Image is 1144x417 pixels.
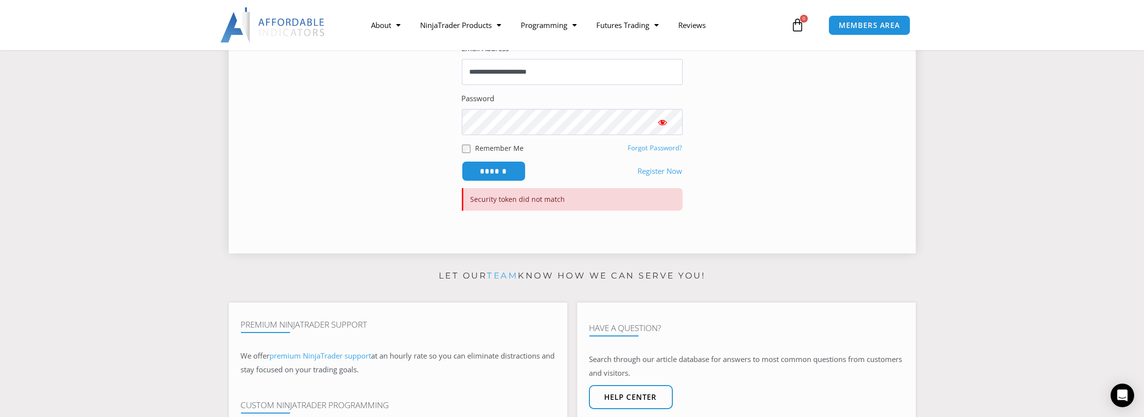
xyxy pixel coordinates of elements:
[586,14,668,36] a: Futures Trading
[589,323,904,333] h4: Have A Question?
[241,351,555,374] span: at an hourly rate so you can eliminate distractions and stay focused on your trading goals.
[828,15,910,35] a: MEMBERS AREA
[229,268,916,284] p: Let our know how we can serve you!
[476,143,524,153] label: Remember Me
[462,92,495,106] label: Password
[361,14,788,36] nav: Menu
[220,7,326,43] img: LogoAI | Affordable Indicators – NinjaTrader
[605,393,657,401] span: Help center
[638,165,683,178] a: Register Now
[361,14,410,36] a: About
[589,385,673,409] a: Help center
[668,14,716,36] a: Reviews
[589,353,904,380] p: Search through our article database for answers to most common questions from customers and visit...
[776,11,819,39] a: 0
[462,188,683,211] p: Security token did not match
[241,351,270,361] span: We offer
[800,15,808,23] span: 0
[839,22,900,29] span: MEMBERS AREA
[1111,384,1134,407] div: Open Intercom Messenger
[643,109,683,135] button: Show password
[241,400,555,410] h4: Custom NinjaTrader Programming
[628,143,683,152] a: Forgot Password?
[270,351,372,361] a: premium NinjaTrader support
[511,14,586,36] a: Programming
[487,271,518,280] a: team
[241,320,555,330] h4: Premium NinjaTrader Support
[410,14,511,36] a: NinjaTrader Products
